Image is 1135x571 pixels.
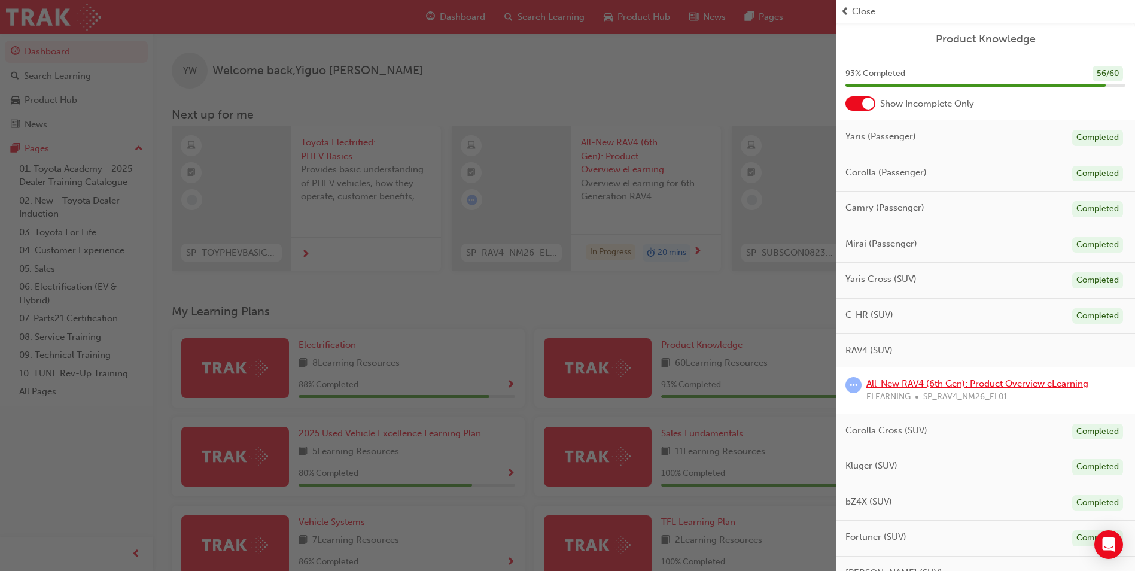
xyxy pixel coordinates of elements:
div: Completed [1072,237,1123,253]
div: Open Intercom Messenger [1094,530,1123,559]
span: ELEARNING [866,390,911,404]
a: All-New RAV4 (6th Gen): Product Overview eLearning [866,378,1088,389]
span: bZ4X (SUV) [845,495,892,509]
span: Corolla (Passenger) [845,166,927,180]
span: Kluger (SUV) [845,459,897,473]
div: Completed [1072,308,1123,324]
button: prev-iconClose [841,5,1130,19]
div: Completed [1072,272,1123,288]
span: Yaris (Passenger) [845,130,916,144]
span: 93 % Completed [845,67,905,81]
span: Show Incomplete Only [880,97,974,111]
span: prev-icon [841,5,850,19]
span: Yaris Cross (SUV) [845,272,917,286]
span: SP_RAV4_NM26_EL01 [923,390,1008,404]
span: C-HR (SUV) [845,308,893,322]
div: Completed [1072,130,1123,146]
div: 56 / 60 [1093,66,1123,82]
span: Corolla Cross (SUV) [845,424,927,438]
span: Close [852,5,875,19]
div: Completed [1072,459,1123,475]
span: Camry (Passenger) [845,201,924,215]
span: learningRecordVerb_ATTEMPT-icon [845,377,862,393]
div: Completed [1072,166,1123,182]
span: Mirai (Passenger) [845,237,917,251]
div: Completed [1072,201,1123,217]
span: RAV4 (SUV) [845,344,893,357]
span: Fortuner (SUV) [845,530,906,544]
a: Product Knowledge [845,32,1125,46]
div: Completed [1072,495,1123,511]
div: Completed [1072,424,1123,440]
div: Completed [1072,530,1123,546]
